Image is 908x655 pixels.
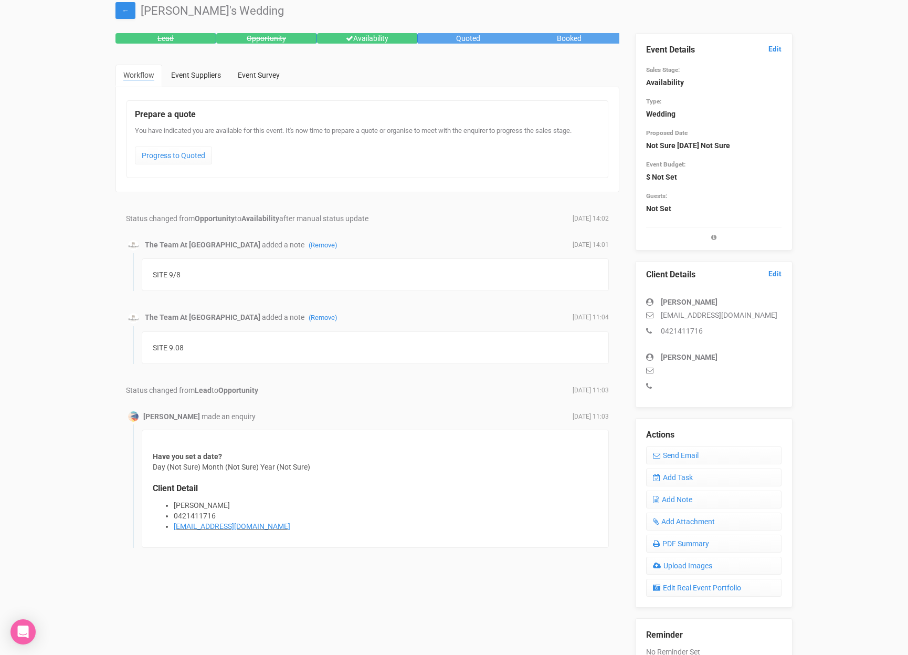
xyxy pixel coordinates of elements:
span: Status changed from to [126,386,258,394]
li: 0421411716 [174,511,598,521]
span: made an enquiry [202,412,256,421]
strong: $ Not Set [646,173,677,181]
a: ← [115,2,135,19]
small: Guests: [646,192,667,200]
div: SITE 9/8 [142,258,609,291]
strong: Wedding [646,110,675,118]
small: Sales Stage: [646,66,680,74]
p: [EMAIL_ADDRESS][DOMAIN_NAME] [646,310,782,320]
legend: Reminder [646,629,782,641]
a: Event Suppliers [163,65,229,86]
span: [DATE] 14:01 [573,241,609,249]
div: Quoted [418,33,519,44]
legend: Event Details [646,44,782,56]
strong: Availability [646,78,684,87]
span: [DATE] 14:02 [573,214,609,223]
img: BGLogo.jpg [128,313,139,324]
strong: The Team At [GEOGRAPHIC_DATA] [145,313,260,321]
strong: [PERSON_NAME] [661,298,717,306]
strong: Lead [195,386,212,394]
span: Status changed from to after manual status update [126,214,368,223]
img: Profile Image [128,411,139,422]
legend: Actions [646,429,782,441]
small: Proposed Date [646,129,688,137]
a: Edit Real Event Portfolio [646,579,782,597]
div: Opportunity [216,33,317,44]
span: added a note [262,313,337,321]
div: You have indicated you are available for this event. It's now time to prepare a quote or organise... [135,126,600,170]
strong: Opportunity [195,214,235,223]
div: Booked [519,33,619,44]
legend: Client Details [646,269,782,281]
a: Add Task [646,469,782,486]
a: Edit [768,44,782,54]
strong: Have you set a date? [153,452,222,461]
h1: [PERSON_NAME]'s Wedding [115,5,793,17]
div: Lead [115,33,216,44]
img: BGLogo.jpg [128,240,139,251]
strong: Not Set [646,204,671,213]
small: Type: [646,98,661,105]
div: Day (Not Sure) Month (Not Sure) Year (Not Sure) [142,430,609,548]
li: [PERSON_NAME] [174,500,598,511]
a: Add Note [646,491,782,508]
span: [DATE] 11:03 [573,412,609,421]
a: Upload Images [646,557,782,575]
a: Add Attachment [646,513,782,531]
span: [DATE] 11:04 [573,313,609,322]
legend: Client Detail [153,483,598,495]
strong: Availability [241,214,279,223]
a: (Remove) [309,314,337,321]
a: Progress to Quoted [135,147,212,164]
div: Open Intercom Messenger [10,619,36,644]
a: Send Email [646,446,782,464]
a: Event Survey [230,65,288,86]
span: added a note [262,241,337,249]
strong: The Team At [GEOGRAPHIC_DATA] [145,241,260,249]
strong: [PERSON_NAME] [661,353,717,361]
strong: [PERSON_NAME] [143,412,200,421]
div: SITE 9.08 [142,331,609,364]
legend: Prepare a quote [135,109,600,121]
p: 0421411716 [646,326,782,336]
a: PDF Summary [646,535,782,553]
a: (Remove) [309,241,337,249]
strong: Opportunity [218,386,258,394]
a: Workflow [115,65,162,87]
small: Event Budget: [646,161,685,168]
a: Edit [768,269,782,279]
a: [EMAIL_ADDRESS][DOMAIN_NAME] [174,522,290,531]
strong: Not Sure [DATE] Not Sure [646,141,730,150]
div: Availability [317,33,418,44]
span: [DATE] 11:03 [573,386,609,395]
